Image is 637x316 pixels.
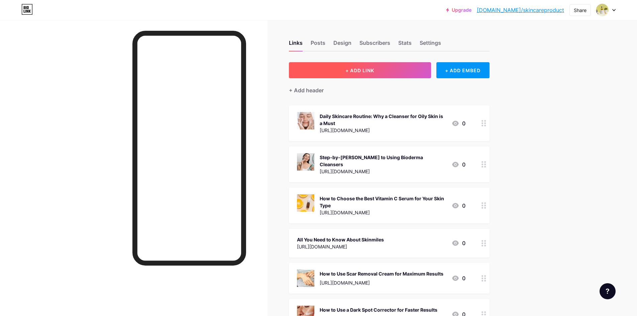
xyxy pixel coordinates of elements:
img: How to Choose the Best Vitamin C Serum for Your Skin Type [297,194,314,212]
div: Subscribers [359,39,390,51]
div: 0 [451,119,465,127]
div: + ADD EMBED [436,62,490,78]
a: [DOMAIN_NAME]/skincareproduct [477,6,564,14]
img: How to Use Scar Removal Cream for Maximum Results [297,270,314,287]
div: + Add header [289,86,324,94]
img: Daily Skincare Routine: Why a Cleanser for Oily Skin is a Must [297,112,314,129]
div: 0 [451,202,465,210]
span: + ADD LINK [345,68,374,73]
img: Step-by-Step Guide to Using Bioderma Cleansers [297,153,314,171]
div: 0 [451,239,465,247]
div: Settings [420,39,441,51]
div: Daily Skincare Routine: Why a Cleanser for Oily Skin is a Must [320,113,446,127]
div: Posts [311,39,325,51]
div: [URL][DOMAIN_NAME] [320,279,443,286]
div: [URL][DOMAIN_NAME] [297,243,384,250]
img: skincareproduct [596,4,609,16]
div: How to Choose the Best Vitamin C Serum for Your Skin Type [320,195,446,209]
div: How to Use Scar Removal Cream for Maximum Results [320,270,443,277]
div: All You Need to Know About Skinmiles [297,236,384,243]
div: Links [289,39,303,51]
div: [URL][DOMAIN_NAME] [320,127,446,134]
div: Step-by-[PERSON_NAME] to Using Bioderma Cleansers [320,154,446,168]
div: Stats [398,39,412,51]
div: [URL][DOMAIN_NAME] [320,168,446,175]
div: Design [333,39,351,51]
div: [URL][DOMAIN_NAME] [320,209,446,216]
div: 0 [451,274,465,282]
div: 0 [451,161,465,169]
a: Upgrade [446,7,471,13]
div: How to Use a Dark Spot Corrector for Faster Results [320,306,437,313]
div: Share [574,7,587,14]
button: + ADD LINK [289,62,431,78]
